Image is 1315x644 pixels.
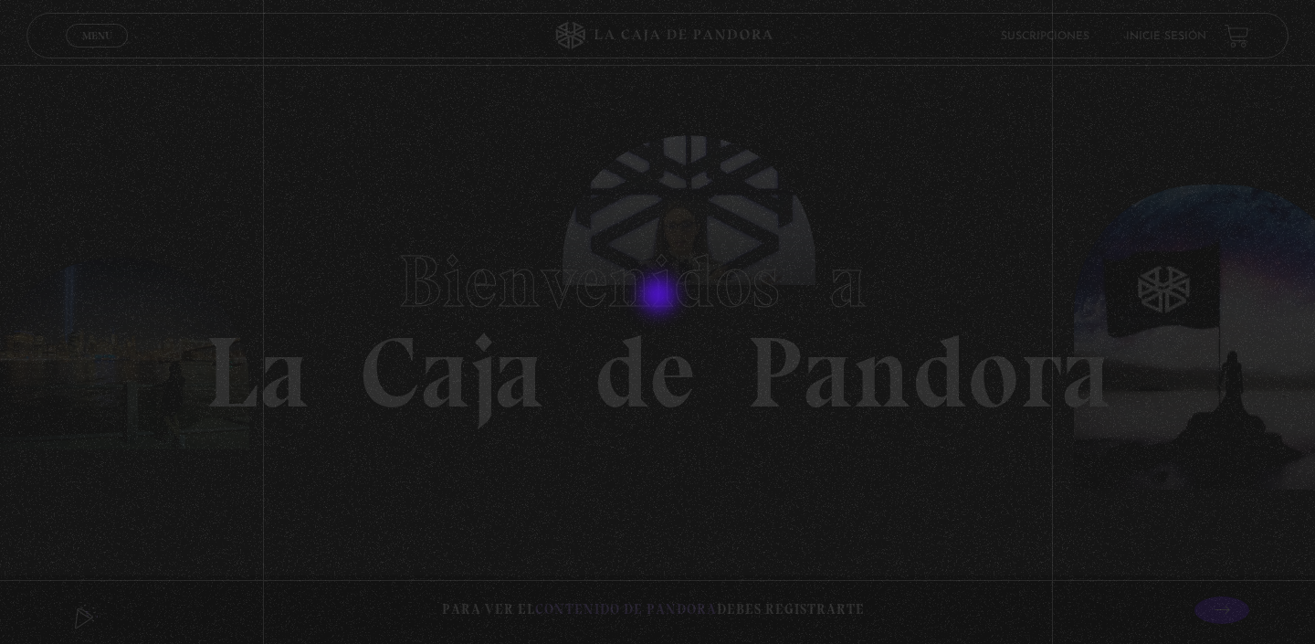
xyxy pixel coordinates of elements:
[442,597,865,622] p: Para ver el debes registrarte
[398,238,917,325] span: Bienvenidos a
[82,30,112,41] span: Menu
[205,222,1111,423] h1: La Caja de Pandora
[76,46,119,58] span: Cerrar
[1001,31,1089,42] a: Suscripciones
[1126,31,1206,42] a: Inicie sesión
[1225,24,1249,48] a: View your shopping cart
[535,601,717,618] span: contenido de Pandora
